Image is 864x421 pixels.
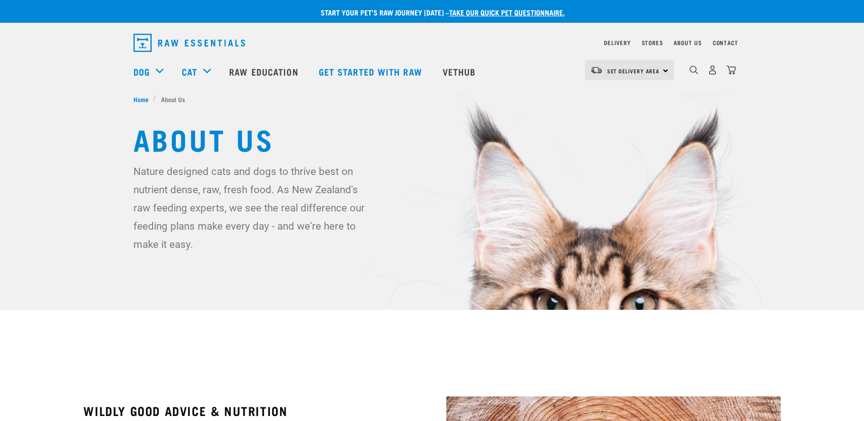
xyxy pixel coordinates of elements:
[133,162,373,253] p: Nature designed cats and dogs to thrive best on nutrient dense, raw, fresh food. As New Zealand's...
[133,94,731,104] nav: breadcrumbs
[674,41,701,44] a: About Us
[220,53,309,90] a: Raw Education
[434,53,487,90] a: Vethub
[713,41,738,44] a: Contact
[133,94,148,104] span: Home
[182,65,197,78] a: Cat
[690,66,698,74] img: home-icon-1@2x.png
[590,66,603,74] img: van-moving.png
[604,41,630,44] a: Delivery
[133,94,153,104] a: Home
[726,65,736,75] img: home-icon@2x.png
[708,65,717,75] img: user.png
[83,404,417,418] h3: WILDLY GOOD ADVICE & NUTRITION
[133,65,150,78] a: Dog
[133,122,731,155] h1: About Us
[449,10,565,14] a: take our quick pet questionnaire.
[607,69,660,72] span: Set Delivery Area
[310,53,434,90] a: Get started with Raw
[133,34,245,52] img: Raw Essentials Logo
[126,30,738,56] nav: dropdown navigation
[642,41,663,44] a: Stores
